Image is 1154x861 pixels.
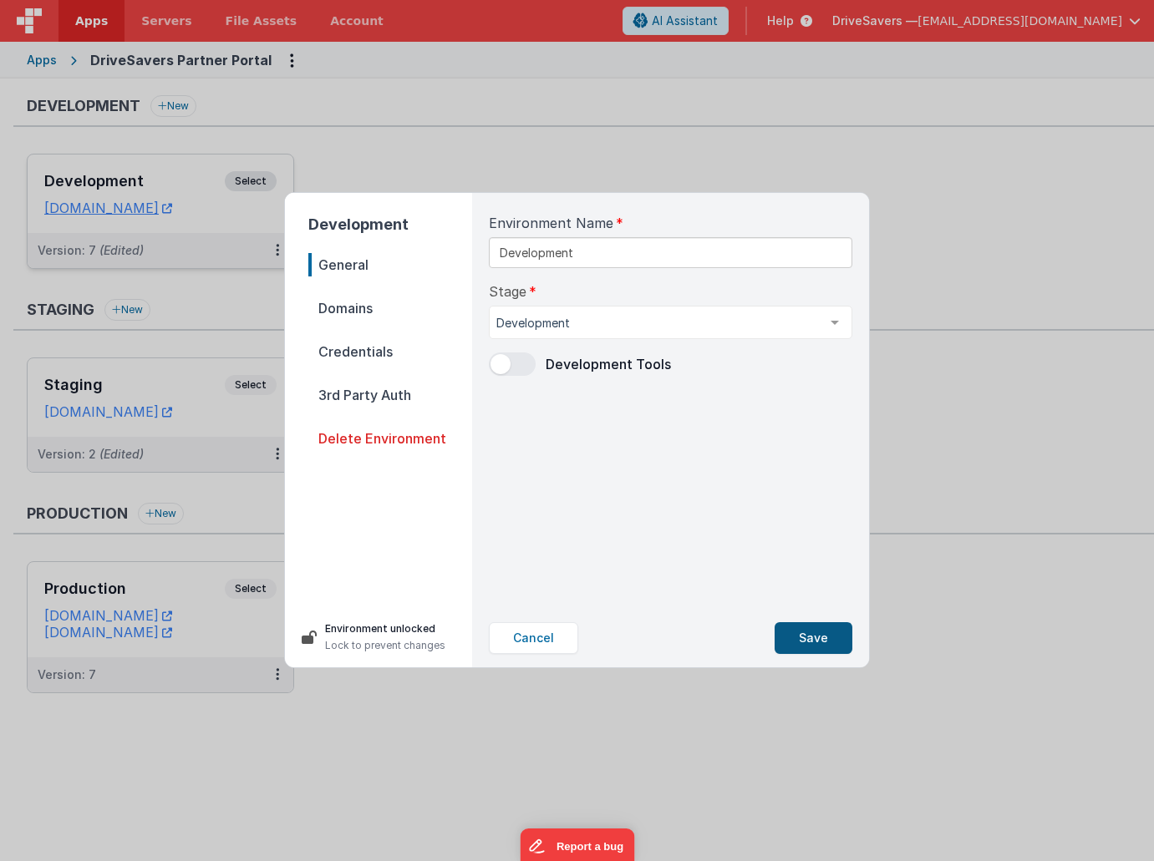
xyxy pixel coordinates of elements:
[489,213,613,233] span: Environment Name
[496,315,818,332] span: Development
[308,253,472,276] span: General
[308,383,472,407] span: 3rd Party Auth
[325,620,445,637] p: Environment unlocked
[308,427,472,450] span: Delete Environment
[489,622,578,654] button: Cancel
[775,622,852,654] button: Save
[308,296,472,320] span: Domains
[325,637,445,654] p: Lock to prevent changes
[308,213,472,236] h2: Development
[546,356,671,372] span: Development Tools
[489,281,526,301] span: Stage
[308,340,472,363] span: Credentials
